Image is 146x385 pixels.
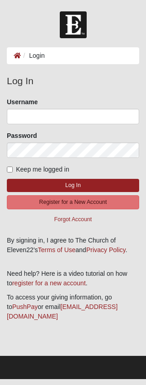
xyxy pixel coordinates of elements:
[7,167,13,172] input: Keep me logged in
[7,236,139,255] div: By signing in, I agree to The Church of Eleven22's and .
[7,179,139,192] button: Log In
[7,74,139,88] legend: Log In
[38,246,75,253] a: Terms of Use
[16,166,69,173] span: Keep me logged in
[7,303,118,320] a: [EMAIL_ADDRESS][DOMAIN_NAME]
[7,97,38,106] label: Username
[7,293,139,321] p: To access your giving information, go to or email
[21,51,45,61] li: Login
[7,195,139,209] button: Register for a New Account
[7,269,139,288] p: Need help? Here is a video tutorial on how to .
[12,279,86,287] a: register for a new account
[7,131,37,140] label: Password
[7,213,139,227] button: Forgot Account
[12,303,38,310] a: PushPay
[86,246,125,253] a: Privacy Policy
[60,11,87,38] img: Church of Eleven22 Logo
